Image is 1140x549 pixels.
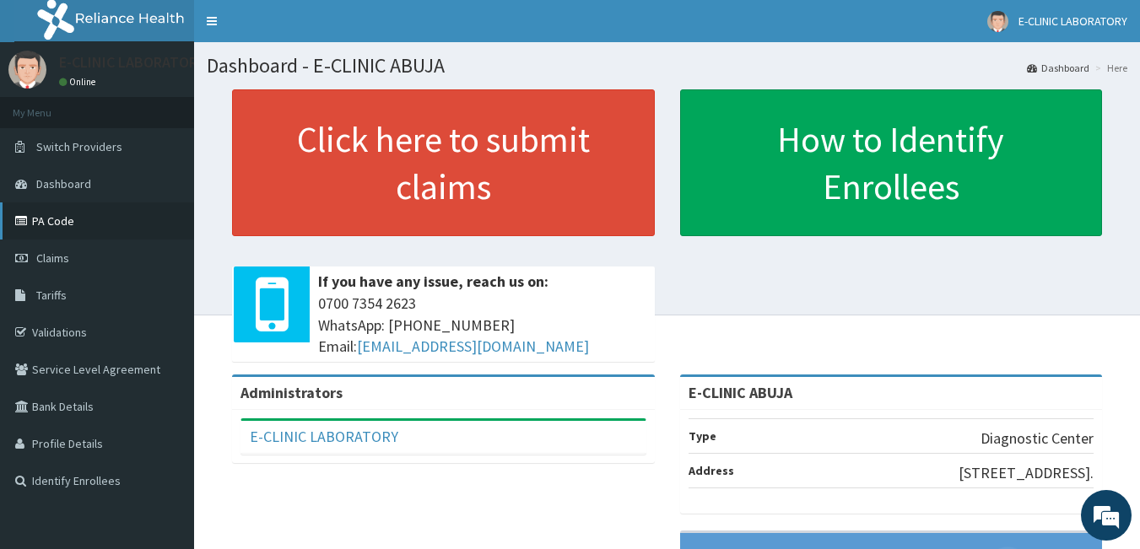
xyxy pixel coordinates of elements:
p: [STREET_ADDRESS]. [959,462,1094,484]
a: [EMAIL_ADDRESS][DOMAIN_NAME] [357,336,589,356]
div: Minimize live chat window [277,8,317,49]
b: Administrators [240,383,343,402]
a: E-CLINIC LABORATORY [250,427,398,446]
p: Diagnostic Center [981,428,1094,449]
h1: Dashboard - E-CLINIC ABUJA [207,55,1127,77]
a: Dashboard [1027,61,1089,75]
span: Claims [36,250,69,266]
img: d_794563401_company_1708531726252_794563401 [31,84,68,126]
span: E-CLINIC LABORATORY [1018,13,1127,29]
p: E-CLINIC LABORATORY [59,55,205,70]
span: Tariffs [36,288,67,303]
a: Click here to submit claims [232,89,655,236]
strong: E-CLINIC ABUJA [689,383,792,402]
textarea: Type your message and hit 'Enter' [8,368,321,427]
li: Here [1091,61,1127,75]
b: Type [689,428,716,444]
b: Address [689,463,734,478]
img: User Image [987,11,1008,32]
span: Dashboard [36,176,91,191]
a: How to Identify Enrollees [680,89,1103,236]
span: We're online! [98,166,233,336]
b: If you have any issue, reach us on: [318,272,548,291]
span: Switch Providers [36,139,122,154]
div: Chat with us now [88,94,284,116]
a: Online [59,76,100,88]
span: 0700 7354 2623 WhatsApp: [PHONE_NUMBER] Email: [318,293,646,358]
img: User Image [8,51,46,89]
